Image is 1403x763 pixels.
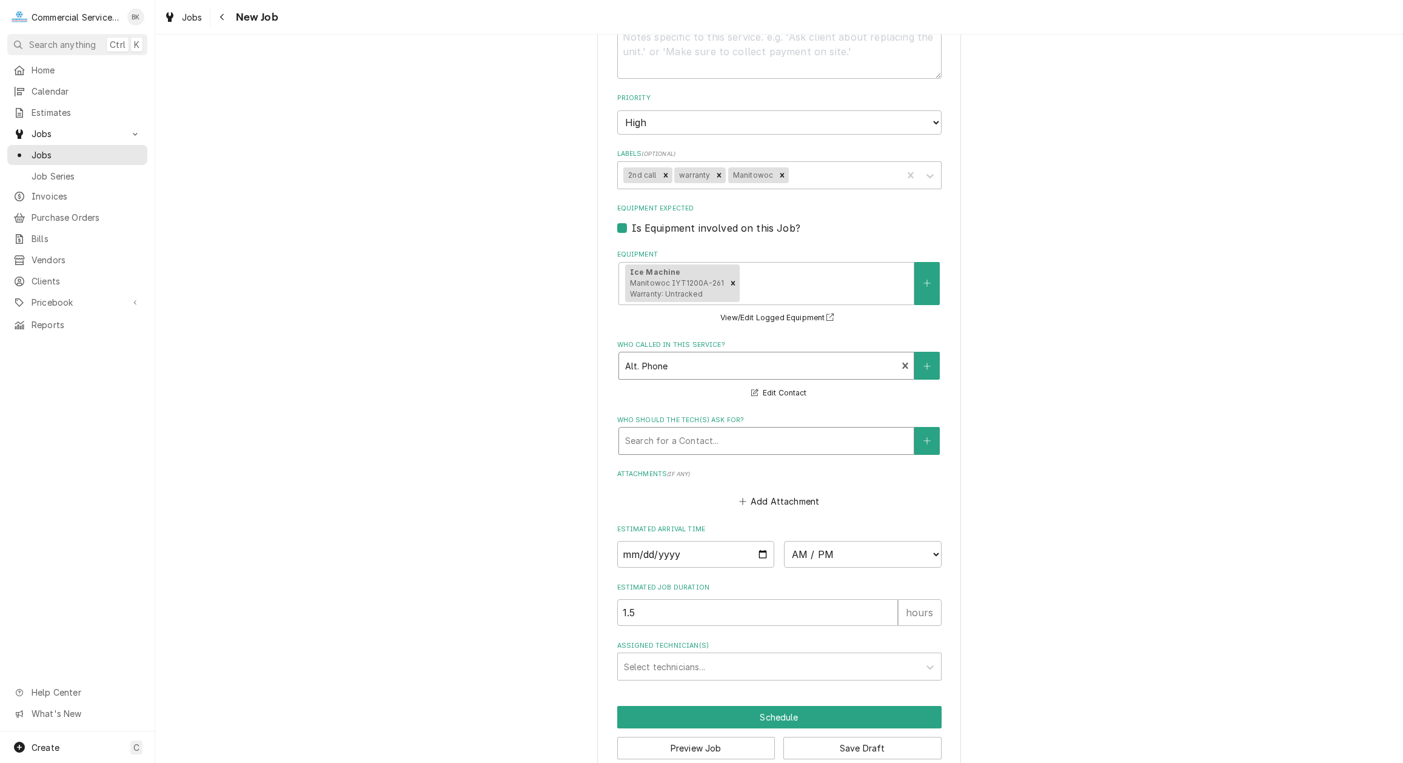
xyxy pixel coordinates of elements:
[32,64,141,76] span: Home
[617,8,942,79] div: Technician Instructions
[32,686,140,699] span: Help Center
[7,271,147,291] a: Clients
[7,34,147,55] button: Search anythingCtrlK
[7,60,147,80] a: Home
[7,186,147,206] a: Invoices
[134,38,139,51] span: K
[617,728,942,759] div: Button Group Row
[617,93,942,134] div: Priority
[32,318,141,331] span: Reports
[617,93,942,103] label: Priority
[32,275,141,287] span: Clients
[7,704,147,724] a: Go to What's New
[775,167,789,183] div: Remove Manitowoc
[182,11,203,24] span: Jobs
[617,525,942,568] div: Estimated Arrival Time
[617,204,942,235] div: Equipment Expected
[659,167,672,183] div: Remove 2nd call
[617,149,942,189] div: Labels
[32,190,141,203] span: Invoices
[667,471,690,477] span: ( if any )
[728,167,775,183] div: Manitowoc
[617,415,942,425] label: Who should the tech(s) ask for?
[630,278,725,298] span: Manitowoc IYT1200A-261 Warranty: Untracked
[7,103,147,123] a: Estimates
[630,267,681,277] strong: Ice Machine
[7,124,147,144] a: Go to Jobs
[7,207,147,227] a: Purchase Orders
[617,340,942,350] label: Who called in this service?
[7,166,147,186] a: Job Series
[617,525,942,534] label: Estimated Arrival Time
[617,583,942,626] div: Estimated Job Duration
[617,204,942,213] label: Equipment Expected
[133,741,139,754] span: C
[617,706,942,728] button: Schedule
[718,311,840,326] button: View/Edit Logged Equipment
[32,127,123,140] span: Jobs
[32,170,141,183] span: Job Series
[7,81,147,101] a: Calendar
[617,583,942,593] label: Estimated Job Duration
[159,7,207,27] a: Jobs
[127,8,144,25] div: Brian Key's Avatar
[32,106,141,119] span: Estimates
[32,742,59,753] span: Create
[749,386,808,401] button: Edit Contact
[617,706,942,728] div: Button Group Row
[7,250,147,270] a: Vendors
[32,149,141,161] span: Jobs
[784,541,942,568] select: Time Select
[617,250,942,325] div: Equipment
[127,8,144,25] div: BK
[923,437,931,445] svg: Create New Contact
[32,707,140,720] span: What's New
[617,149,942,159] label: Labels
[914,262,940,305] button: Create New Equipment
[641,150,675,157] span: ( optional )
[617,641,942,681] div: Assigned Technician(s)
[7,229,147,249] a: Bills
[7,682,147,702] a: Go to Help Center
[617,250,942,260] label: Equipment
[726,264,740,302] div: Remove [object Object]
[712,167,726,183] div: Remove warranty
[32,296,123,309] span: Pricebook
[632,221,800,235] label: Is Equipment involved on this Job?
[7,145,147,165] a: Jobs
[32,11,121,24] div: Commercial Service Co.
[737,492,822,509] button: Add Attachment
[213,7,232,27] button: Navigate back
[617,541,775,568] input: Date
[110,38,126,51] span: Ctrl
[617,415,942,455] div: Who should the tech(s) ask for?
[617,469,942,509] div: Attachments
[783,737,942,759] button: Save Draft
[623,167,658,183] div: 2nd call
[674,167,712,183] div: warranty
[7,292,147,312] a: Go to Pricebook
[617,641,942,651] label: Assigned Technician(s)
[923,362,931,371] svg: Create New Contact
[617,737,775,759] button: Preview Job
[617,469,942,479] label: Attachments
[617,340,942,400] div: Who called in this service?
[617,706,942,759] div: Button Group
[914,427,940,455] button: Create New Contact
[7,315,147,335] a: Reports
[29,38,96,51] span: Search anything
[11,8,28,25] div: C
[898,599,942,626] div: hours
[32,232,141,245] span: Bills
[914,352,940,380] button: Create New Contact
[32,85,141,98] span: Calendar
[32,211,141,224] span: Purchase Orders
[11,8,28,25] div: Commercial Service Co.'s Avatar
[232,9,278,25] span: New Job
[32,254,141,266] span: Vendors
[923,279,931,287] svg: Create New Equipment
